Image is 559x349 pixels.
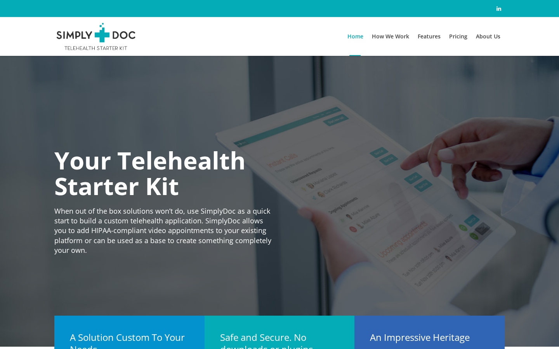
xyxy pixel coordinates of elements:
a: About Us [472,17,505,56]
a: Instagram [494,4,503,13]
span: Features [418,33,441,40]
a: Features [413,17,445,56]
a: How We Work [368,17,413,56]
img: SimplyDoc [54,23,138,50]
span: An Impressive Heritage [370,331,470,344]
a: Pricing [445,17,472,56]
span: How We Work [372,33,409,40]
h1: Your Telehealth Starter Kit [54,147,272,199]
p: When out of the box solutions won’t do, use SimplyDoc as a quick start to build a custom teleheal... [54,206,272,263]
span: About Us [476,33,500,40]
span: Home [347,33,363,40]
span: Pricing [449,33,467,40]
a: Home [343,17,368,56]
